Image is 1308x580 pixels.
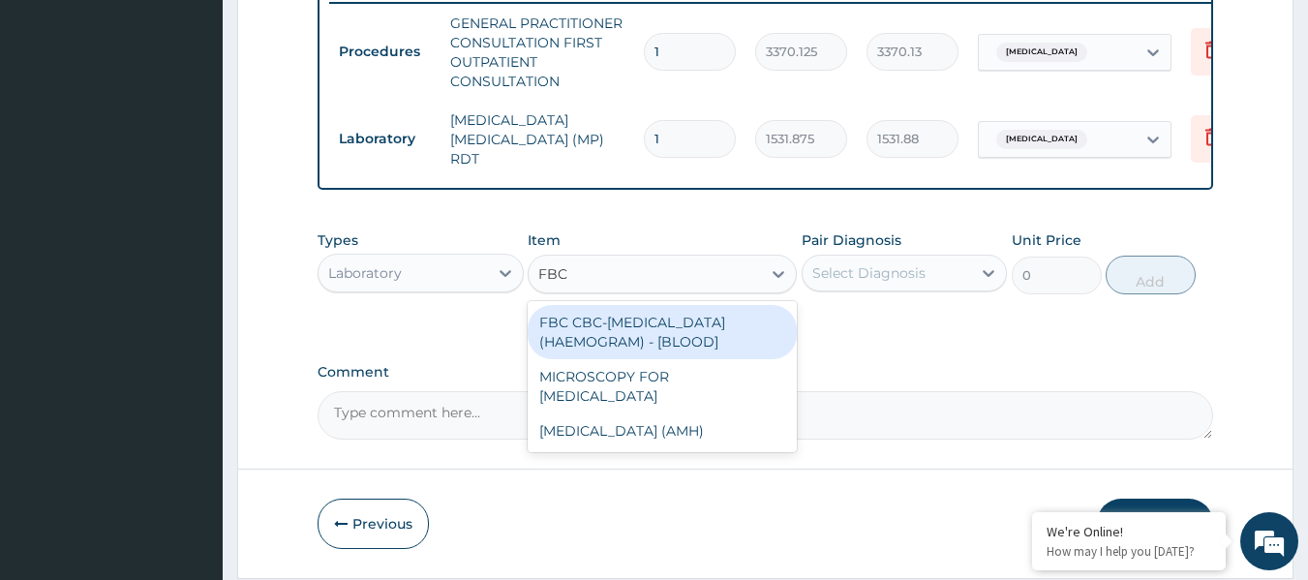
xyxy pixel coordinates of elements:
[329,34,441,70] td: Procedures
[318,499,429,549] button: Previous
[528,230,561,250] label: Item
[329,121,441,157] td: Laboratory
[112,169,267,365] span: We're online!
[528,413,797,448] div: [MEDICAL_DATA] (AMH)
[1047,543,1211,560] p: How may I help you today?
[996,43,1087,62] span: [MEDICAL_DATA]
[101,108,325,134] div: Chat with us now
[441,4,634,101] td: GENERAL PRACTITIONER CONSULTATION FIRST OUTPATIENT CONSULTATION
[812,263,926,283] div: Select Diagnosis
[802,230,901,250] label: Pair Diagnosis
[1097,499,1213,549] button: Submit
[996,130,1087,149] span: [MEDICAL_DATA]
[1106,256,1196,294] button: Add
[528,305,797,359] div: FBC CBC-[MEDICAL_DATA] (HAEMOGRAM) - [BLOOD]
[1012,230,1081,250] label: Unit Price
[328,263,402,283] div: Laboratory
[318,232,358,249] label: Types
[1047,523,1211,540] div: We're Online!
[318,364,1214,381] label: Comment
[528,359,797,413] div: MICROSCOPY FOR [MEDICAL_DATA]
[36,97,78,145] img: d_794563401_company_1708531726252_794563401
[10,380,369,447] textarea: Type your message and hit 'Enter'
[441,101,634,178] td: [MEDICAL_DATA] [MEDICAL_DATA] (MP) RDT
[318,10,364,56] div: Minimize live chat window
